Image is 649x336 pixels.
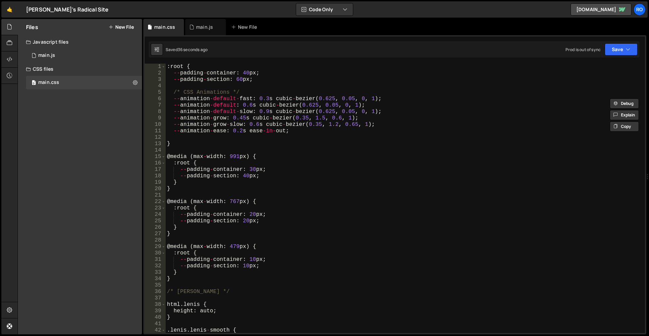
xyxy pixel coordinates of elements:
[145,250,166,256] div: 30
[145,256,166,263] div: 31
[145,263,166,269] div: 32
[145,231,166,237] div: 27
[145,147,166,154] div: 14
[145,205,166,211] div: 23
[571,3,631,16] a: [DOMAIN_NAME]
[145,276,166,282] div: 34
[145,321,166,327] div: 41
[166,47,208,52] div: Saved
[145,218,166,224] div: 25
[178,47,208,52] div: 36 seconds ago
[145,289,166,295] div: 36
[145,192,166,199] div: 21
[231,24,260,30] div: New File
[145,295,166,301] div: 37
[145,327,166,334] div: 42
[145,199,166,205] div: 22
[145,269,166,276] div: 33
[145,237,166,244] div: 28
[145,314,166,321] div: 40
[38,80,59,86] div: main.css
[145,282,166,289] div: 35
[145,141,166,147] div: 13
[633,3,646,16] a: Ro
[145,166,166,173] div: 17
[145,128,166,134] div: 11
[145,64,166,70] div: 1
[145,173,166,179] div: 18
[145,70,166,76] div: 2
[145,121,166,128] div: 10
[1,1,18,18] a: 🤙
[296,3,353,16] button: Code Only
[196,24,213,30] div: main.js
[145,134,166,141] div: 12
[145,76,166,83] div: 3
[18,62,142,76] div: CSS files
[145,89,166,96] div: 5
[145,244,166,250] div: 29
[32,81,36,86] span: 0
[145,109,166,115] div: 8
[566,47,601,52] div: Prod is out of sync
[145,160,166,166] div: 16
[610,98,639,109] button: Debug
[145,308,166,314] div: 39
[145,102,166,109] div: 7
[154,24,175,30] div: main.css
[26,49,142,62] div: 16726/45737.js
[26,76,144,89] div: 16726/45739.css
[26,23,38,31] h2: Files
[109,24,134,30] button: New File
[145,115,166,121] div: 9
[145,211,166,218] div: 24
[38,52,55,59] div: main.js
[26,5,109,14] div: [PERSON_NAME]'s Radical Site
[18,35,142,49] div: Javascript files
[145,96,166,102] div: 6
[610,110,639,120] button: Explain
[145,186,166,192] div: 20
[605,43,638,55] button: Save
[610,121,639,132] button: Copy
[145,154,166,160] div: 15
[145,224,166,231] div: 26
[145,83,166,89] div: 4
[145,179,166,186] div: 19
[145,301,166,308] div: 38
